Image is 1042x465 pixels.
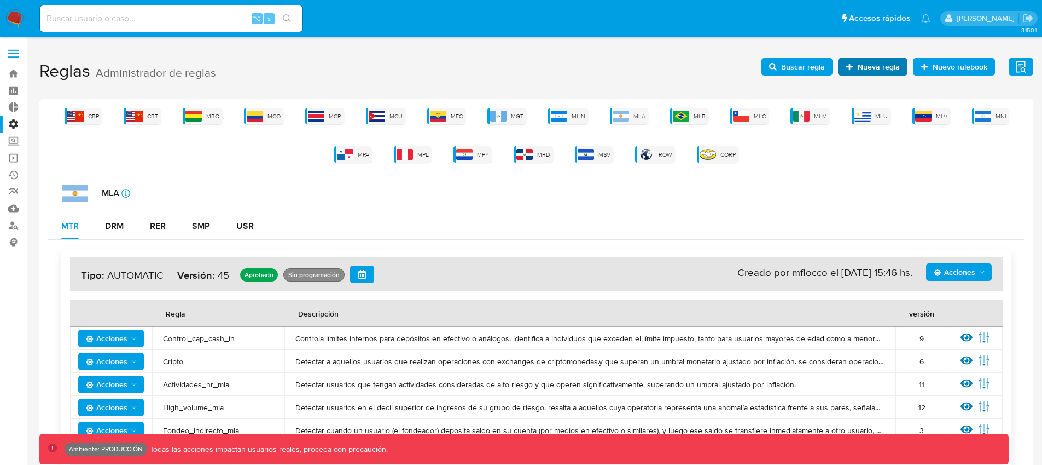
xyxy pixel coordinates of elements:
button: search-icon [276,11,298,26]
a: Notificaciones [921,14,930,23]
span: s [267,13,271,24]
p: Todas las acciones impactan usuarios reales, proceda con precaución. [147,444,388,455]
span: ⌥ [253,13,261,24]
p: Ambiente: PRODUCCIÓN [69,447,143,451]
a: Salir [1022,13,1034,24]
p: francisco.valenzuela@mercadolibre.com [957,13,1018,24]
span: Accesos rápidos [849,13,910,24]
input: Buscar usuario o caso... [40,12,302,26]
